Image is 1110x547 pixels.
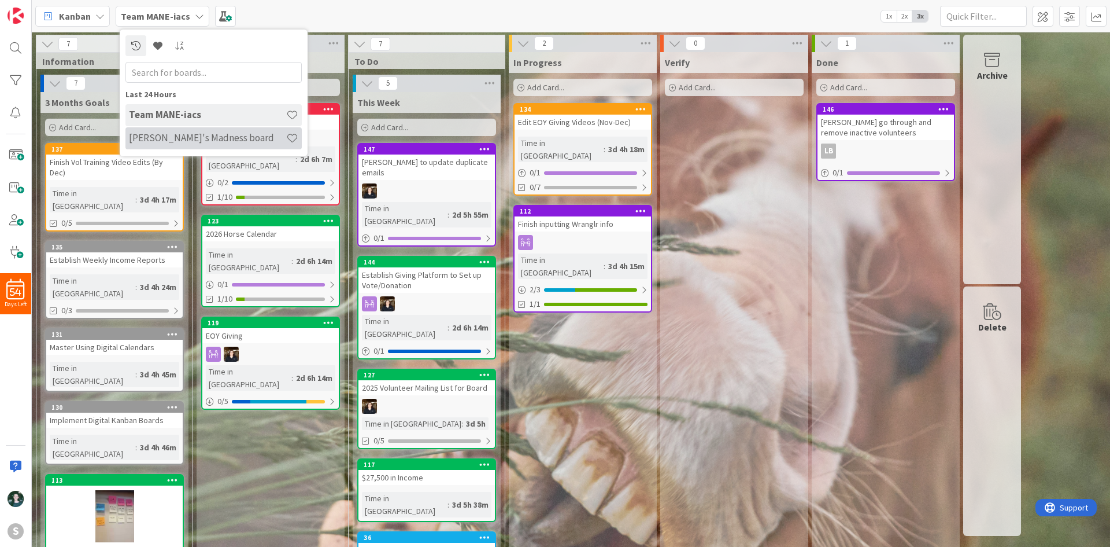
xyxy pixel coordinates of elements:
[513,57,562,68] span: In Progress
[447,321,449,334] span: :
[24,2,53,16] span: Support
[217,191,232,203] span: 1/10
[358,231,495,245] div: 0/1
[364,145,495,153] div: 147
[358,370,495,380] div: 127
[217,395,228,408] span: 0 / 5
[380,296,395,311] img: KS
[50,274,135,300] div: Time in [GEOGRAPHIC_DATA]
[817,104,954,115] div: 146
[224,347,239,362] img: KS
[463,417,489,430] div: 3d 5h
[817,144,954,159] div: LB
[206,365,291,391] div: Time in [GEOGRAPHIC_DATA]
[46,475,183,486] div: 113
[362,315,447,340] div: Time in [GEOGRAPHIC_DATA]
[202,277,339,292] div: 0/1
[51,243,183,251] div: 135
[125,89,302,101] div: Last 24 Hours
[461,417,463,430] span: :
[208,319,339,327] div: 119
[449,321,491,334] div: 2d 6h 14m
[358,155,495,180] div: [PERSON_NAME] to update duplicate emails
[515,115,651,130] div: Edit EOY Giving Videos (Nov-Dec)
[217,177,228,189] span: 0 / 2
[46,413,183,428] div: Implement Digital Kanban Boards
[357,97,400,108] span: This Week
[202,318,339,328] div: 119
[45,97,110,108] span: 3 Months Goals
[46,340,183,355] div: Master Using Digital Calendars
[46,402,183,428] div: 130Implement Digital Kanban Boards
[46,155,183,180] div: Finish Vol Training Video Edits (By Dec)
[515,166,651,180] div: 0/1
[137,193,179,206] div: 3d 4h 17m
[940,6,1027,27] input: Quick Filter...
[832,167,843,179] span: 0 / 1
[129,109,286,120] h4: Team MANE-iacs
[61,304,72,317] span: 0/3
[59,9,91,23] span: Kanban
[447,208,449,221] span: :
[206,248,291,274] div: Time in [GEOGRAPHIC_DATA]
[51,476,183,484] div: 113
[293,372,335,384] div: 2d 6h 14m
[129,132,286,144] h4: [PERSON_NAME]'s Madness board
[515,282,651,297] div: 2/3
[46,242,183,267] div: 135Establish Weekly Income Reports
[686,36,705,50] span: 0
[358,533,495,543] div: 36
[358,399,495,414] div: KS
[293,255,335,267] div: 2d 6h 14m
[217,278,228,291] span: 0 / 1
[364,258,495,266] div: 144
[604,260,605,273] span: :
[135,441,137,454] span: :
[515,206,651,232] div: 112Finish inputting Wranglr info
[837,36,857,50] span: 1
[46,329,183,355] div: 131Master Using Digital Calendars
[515,216,651,232] div: Finish inputting Wranglr info
[358,344,495,358] div: 0/1
[202,394,339,409] div: 0/5
[51,331,183,339] div: 131
[202,318,339,343] div: 119EOY Giving
[8,523,24,539] div: S
[447,498,449,511] span: :
[977,68,1008,82] div: Archive
[291,372,293,384] span: :
[530,167,541,179] span: 0 / 1
[518,137,604,162] div: Time in [GEOGRAPHIC_DATA]
[821,144,836,159] div: LB
[295,153,297,166] span: :
[530,298,541,310] span: 1/1
[830,82,867,93] span: Add Card...
[202,216,339,241] div: 1232026 Horse Calendar
[534,36,554,50] span: 2
[665,57,690,68] span: Verify
[978,320,1007,334] div: Delete
[8,8,24,24] img: Visit kanbanzone.com
[46,329,183,340] div: 131
[371,122,408,133] span: Add Card...
[135,281,137,293] span: :
[817,104,954,140] div: 146[PERSON_NAME] go through and remove inactive volunteers
[46,144,183,180] div: 137Finish Vol Training Video Edits (By Dec)
[605,143,647,156] div: 3d 4h 18m
[912,10,928,22] span: 3x
[358,257,495,267] div: 144
[378,76,398,90] span: 5
[358,144,495,180] div: 147[PERSON_NAME] to update duplicate emails
[373,232,384,244] span: 0 / 1
[135,368,137,381] span: :
[46,242,183,252] div: 135
[604,143,605,156] span: :
[530,181,541,193] span: 0/7
[358,296,495,311] div: KS
[358,470,495,485] div: $27,500 in Income
[202,216,339,226] div: 123
[50,362,135,387] div: Time in [GEOGRAPHIC_DATA]
[358,380,495,395] div: 2025 Volunteer Mailing List for Board
[202,328,339,343] div: EOY Giving
[121,10,190,22] b: Team MANE-iacs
